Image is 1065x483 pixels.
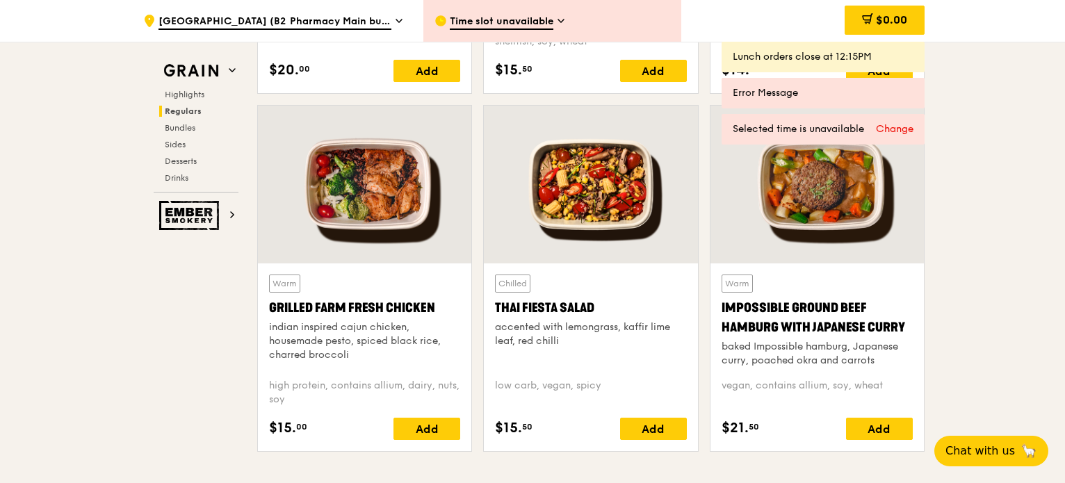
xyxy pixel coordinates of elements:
[733,50,913,64] div: Lunch orders close at 12:15PM
[165,106,202,116] span: Regulars
[158,15,391,30] span: [GEOGRAPHIC_DATA] (B2 Pharmacy Main building)
[934,436,1048,466] button: Chat with us🦙
[722,275,753,293] div: Warm
[1021,443,1037,459] span: 🦙
[393,60,460,82] div: Add
[165,140,186,149] span: Sides
[495,379,686,407] div: low carb, vegan, spicy
[522,63,532,74] span: 50
[876,122,913,136] div: Change
[722,298,913,337] div: Impossible Ground Beef Hamburg with Japanese Curry
[269,320,460,362] div: indian inspired cajun chicken, housemade pesto, spiced black rice, charred broccoli
[722,418,749,439] span: $21.
[749,421,759,432] span: 50
[393,418,460,440] div: Add
[269,60,299,81] span: $20.
[165,123,195,133] span: Bundles
[495,60,522,81] span: $15.
[876,13,907,26] span: $0.00
[269,379,460,407] div: high protein, contains allium, dairy, nuts, soy
[159,201,223,230] img: Ember Smokery web logo
[269,298,460,318] div: Grilled Farm Fresh Chicken
[495,320,686,348] div: accented with lemongrass, kaffir lime leaf, red chilli
[495,275,530,293] div: Chilled
[269,418,296,439] span: $15.
[299,63,310,74] span: 00
[722,340,913,368] div: baked Impossible hamburg, Japanese curry, poached okra and carrots
[722,379,913,407] div: vegan, contains allium, soy, wheat
[450,15,553,30] span: Time slot unavailable
[733,122,913,136] div: Selected time is unavailable
[269,275,300,293] div: Warm
[620,418,687,440] div: Add
[495,418,522,439] span: $15.
[165,90,204,99] span: Highlights
[846,418,913,440] div: Add
[522,421,532,432] span: 50
[165,173,188,183] span: Drinks
[296,421,307,432] span: 00
[159,58,223,83] img: Grain web logo
[945,443,1015,459] span: Chat with us
[495,298,686,318] div: Thai Fiesta Salad
[620,60,687,82] div: Add
[733,86,913,100] div: Error Message
[165,156,197,166] span: Desserts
